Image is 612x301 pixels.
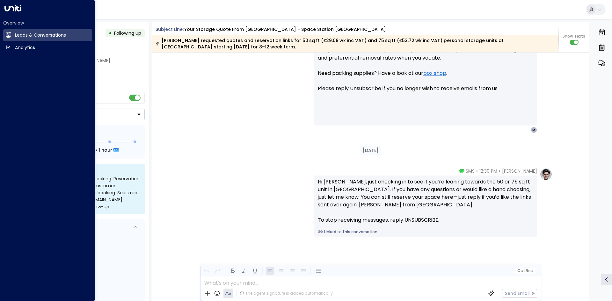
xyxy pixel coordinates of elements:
div: Your storage quote from [GEOGRAPHIC_DATA] - Space Station [GEOGRAPHIC_DATA] [184,26,386,33]
button: Redo [214,267,222,275]
div: • [109,27,112,39]
span: SMS [466,168,475,174]
div: Hi [PERSON_NAME], just checking in to see if you’re leaning towards the 50 or 75 sq ft unit in [G... [318,178,533,224]
span: | [523,269,525,273]
span: In about 1 day 1 hour [64,147,112,154]
a: Linked to this conversation [318,229,533,235]
span: Show Texts [563,33,585,39]
div: [PERSON_NAME] requested quotes and reservation links for 50 sq ft (£29.08 wk inc VAT) and 75 sq f... [156,37,555,50]
span: 12:30 PM [479,168,497,174]
a: Analytics [3,42,92,54]
h2: Analytics [15,44,35,51]
button: Undo [202,267,210,275]
h2: Overview [3,20,92,26]
button: Cc|Bcc [514,268,535,274]
div: [DATE] [360,146,381,155]
span: [PERSON_NAME] [502,168,537,174]
div: M [531,127,537,133]
span: • [476,168,478,174]
span: Following Up [114,30,141,36]
div: Follow Up Sequence [31,130,140,137]
span: • [499,168,500,174]
div: Next Follow Up: [31,147,140,154]
div: The agent signature is added automatically [240,290,333,296]
a: Leads & Conversations [3,29,92,41]
h2: Leads & Conversations [15,32,66,39]
a: box shop [423,69,446,77]
span: Cc Bcc [517,269,532,273]
span: Subject Line: [156,26,184,32]
img: profile-logo.png [540,168,552,181]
